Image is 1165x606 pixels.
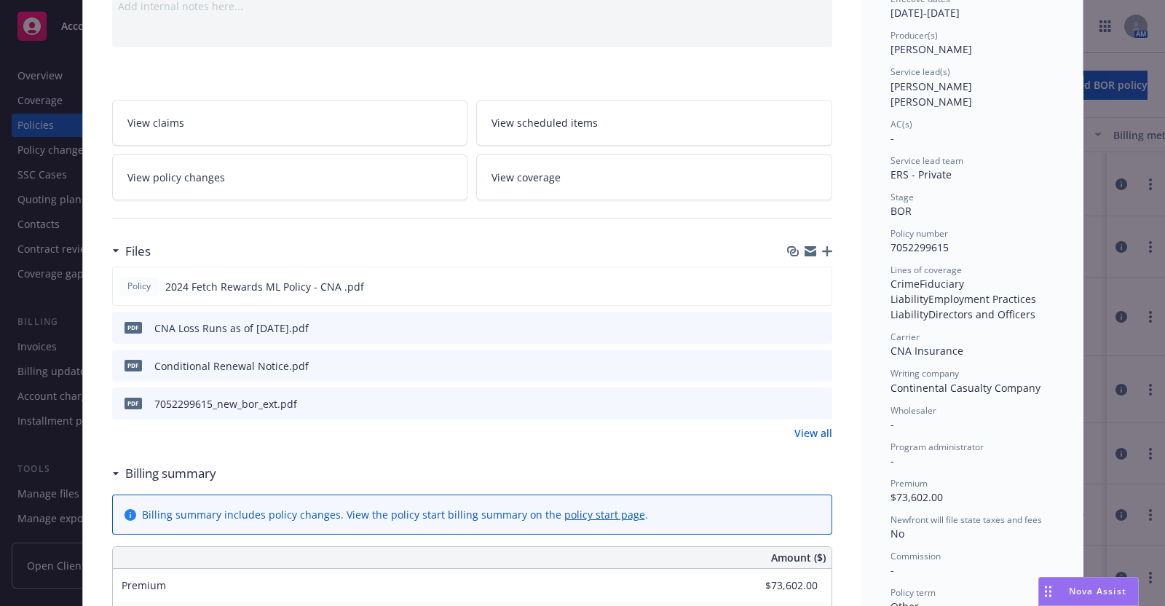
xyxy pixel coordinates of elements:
[112,100,468,146] a: View claims
[125,242,151,261] h3: Files
[890,191,914,203] span: Stage
[890,441,984,453] span: Program administrator
[491,170,561,185] span: View coverage
[491,115,598,130] span: View scheduled items
[790,358,802,374] button: download file
[890,454,894,468] span: -
[890,66,950,78] span: Service lead(s)
[890,277,920,291] span: Crime
[813,279,826,294] button: preview file
[890,79,975,109] span: [PERSON_NAME] [PERSON_NAME]
[890,168,952,181] span: ERS - Private
[1039,578,1057,605] div: Drag to move
[125,360,142,371] span: pdf
[732,575,826,597] input: 0.00
[890,42,972,56] span: [PERSON_NAME]
[890,367,959,379] span: Writing company
[564,508,645,522] a: policy start page
[890,344,963,358] span: CNA Insurance
[890,118,912,130] span: AC(s)
[890,29,938,42] span: Producer(s)
[125,398,142,409] span: pdf
[890,154,963,167] span: Service lead team
[890,227,948,240] span: Policy number
[890,204,912,218] span: BOR
[890,586,936,599] span: Policy term
[790,320,802,336] button: download file
[890,563,894,577] span: -
[1069,585,1126,597] span: Nova Assist
[890,550,941,562] span: Commission
[122,578,166,592] span: Premium
[771,550,826,565] span: Amount ($)
[142,507,648,522] div: Billing summary includes policy changes. View the policy start billing summary on the .
[890,527,904,540] span: No
[890,417,894,431] span: -
[789,279,801,294] button: download file
[112,242,151,261] div: Files
[165,279,364,294] span: 2024 Fetch Rewards ML Policy - CNA .pdf
[890,477,928,489] span: Premium
[890,264,962,276] span: Lines of coverage
[813,320,826,336] button: preview file
[1038,577,1139,606] button: Nova Assist
[154,320,309,336] div: CNA Loss Runs as of [DATE].pdf
[794,425,832,441] a: View all
[112,464,216,483] div: Billing summary
[890,331,920,343] span: Carrier
[890,131,894,145] span: -
[890,240,949,254] span: 7052299615
[476,154,832,200] a: View coverage
[928,307,1035,321] span: Directors and Officers
[154,358,309,374] div: Conditional Renewal Notice.pdf
[890,277,967,306] span: Fiduciary Liability
[890,404,936,417] span: Wholesaler
[125,280,154,293] span: Policy
[890,490,943,504] span: $73,602.00
[890,381,1040,395] span: Continental Casualty Company
[154,396,297,412] div: 7052299615_new_bor_ext.pdf
[127,115,184,130] span: View claims
[813,358,826,374] button: preview file
[476,100,832,146] a: View scheduled items
[790,396,802,412] button: download file
[125,464,216,483] h3: Billing summary
[125,322,142,333] span: pdf
[813,396,826,412] button: preview file
[112,154,468,200] a: View policy changes
[127,170,225,185] span: View policy changes
[890,292,1039,321] span: Employment Practices Liability
[890,513,1042,526] span: Newfront will file state taxes and fees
